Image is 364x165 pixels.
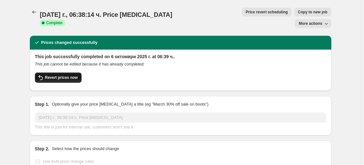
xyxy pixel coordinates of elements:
[35,146,50,152] h2: Step 2.
[43,159,94,164] span: Use bulk price change rules
[40,11,172,18] span: [DATE] г., 06:38:14 ч. Price [MEDICAL_DATA]
[299,21,322,26] span: More actions
[35,113,326,123] input: 30% off holiday sale
[294,8,331,17] button: Copy to new job
[35,62,145,66] i: This job cannot be edited because it has already completed.
[46,20,63,25] span: Complete
[52,101,208,107] p: Optionally give your price [MEDICAL_DATA] a title (eg "March 30% off sale on boots")
[242,8,292,17] button: Price revert scheduling
[52,146,119,152] p: Select how the prices should change
[35,101,50,107] h2: Step 1.
[298,10,328,15] span: Copy to new job
[35,125,133,129] span: This title is just for internal use, customers won't see it
[295,19,331,28] button: More actions
[35,72,82,83] button: Revert prices now
[30,8,39,17] button: Price change jobs
[41,39,98,46] h2: Prices changed successfully
[45,75,78,80] span: Revert prices now
[35,53,326,60] h2: This job successfully completed on 6 октомври 2025 г. at 06:39 ч..
[246,10,288,15] span: Price revert scheduling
